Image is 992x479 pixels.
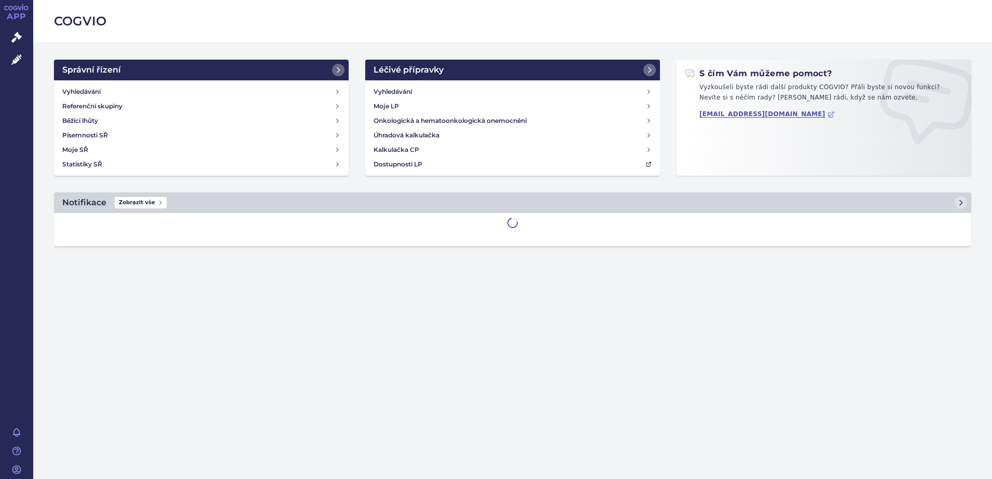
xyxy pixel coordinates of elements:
a: Písemnosti SŘ [58,128,345,143]
a: Dostupnosti LP [369,157,656,172]
h4: Moje LP [374,101,399,111]
a: Běžící lhůty [58,114,345,128]
a: Referenční skupiny [58,99,345,114]
a: Úhradová kalkulačka [369,128,656,143]
a: Onkologická a hematoonkologická onemocnění [369,114,656,128]
h4: Písemnosti SŘ [62,130,108,140]
a: Moje SŘ [58,143,345,157]
h4: Referenční skupiny [62,101,122,111]
a: Moje LP [369,99,656,114]
h4: Kalkulačka CP [374,145,419,155]
h2: Léčivé přípravky [374,64,444,76]
h4: Statistiky SŘ [62,159,102,170]
h4: Dostupnosti LP [374,159,422,170]
h4: Vyhledávání [62,87,101,97]
a: Vyhledávání [369,84,656,99]
a: [EMAIL_ADDRESS][DOMAIN_NAME] [699,110,835,118]
h2: COGVIO [54,12,971,30]
h2: Notifikace [62,196,106,209]
h2: Správní řízení [62,64,121,76]
h2: S čím Vám můžeme pomoct? [685,68,832,79]
p: Vyzkoušeli byste rádi další produkty COGVIO? Přáli byste si novou funkci? Nevíte si s něčím rady?... [685,82,963,107]
span: Zobrazit vše [115,197,167,208]
a: Vyhledávání [58,84,345,99]
a: NotifikaceZobrazit vše [54,192,971,213]
a: Statistiky SŘ [58,157,345,172]
h4: Moje SŘ [62,145,88,155]
h4: Onkologická a hematoonkologická onemocnění [374,116,527,126]
a: Kalkulačka CP [369,143,656,157]
a: Správní řízení [54,60,349,80]
a: Léčivé přípravky [365,60,660,80]
h4: Úhradová kalkulačka [374,130,439,140]
h4: Vyhledávání [374,87,412,97]
h4: Běžící lhůty [62,116,98,126]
